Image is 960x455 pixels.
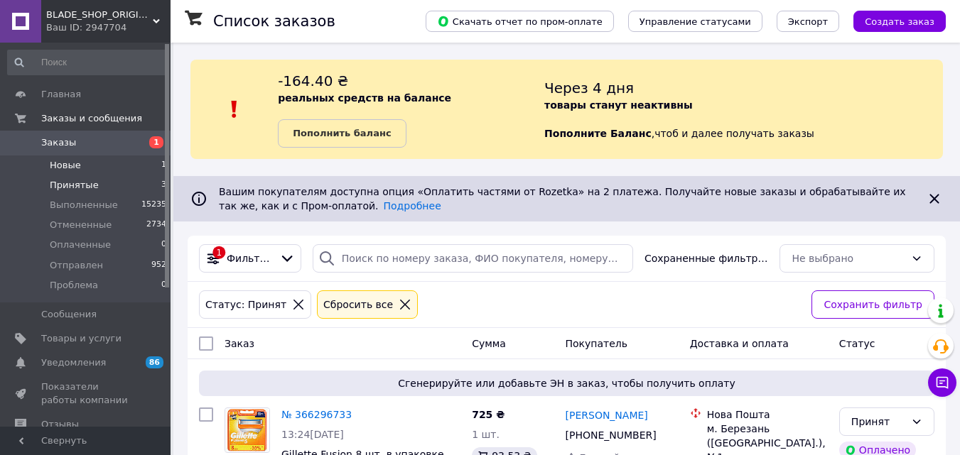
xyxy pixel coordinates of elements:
span: -164.40 ₴ [278,72,348,89]
span: Покупатель [566,338,628,349]
span: 1 [161,159,166,172]
h1: Список заказов [213,13,335,30]
span: Оплаченные [50,239,111,251]
span: Сгенерируйте или добавьте ЭН в заказ, чтобы получить оплату [205,376,929,390]
span: Управление статусами [640,16,751,27]
span: Экспорт [788,16,828,27]
button: Сохранить фильтр [811,290,934,319]
b: Пополните Баланс [544,128,652,139]
span: 952 [151,259,166,272]
div: Не выбрано [792,251,905,266]
a: Пополнить баланс [278,119,406,148]
span: 13:24[DATE] [281,429,344,440]
span: Вашим покупателям доступна опция «Оплатить частями от Rozetka» на 2 платежа. Получайте новые зака... [219,186,906,212]
span: Сохранить фильтр [824,297,922,312]
div: Ваш ID: 2947704 [46,21,171,34]
span: Заказы и сообщения [41,112,142,125]
div: , чтоб и далее получать заказы [544,71,943,148]
span: 1 [149,136,163,148]
span: Фильтры [227,251,274,265]
span: Главная [41,88,81,101]
div: Статус: Принят [203,297,289,312]
span: 725 ₴ [472,409,505,420]
span: Принятые [50,179,99,192]
span: Заказы [41,136,76,149]
button: Создать заказ [853,11,946,32]
span: Уведомления [41,356,106,369]
a: [PERSON_NAME] [566,408,648,422]
span: Скачать отчет по пром-оплате [437,15,603,28]
img: Фото товару [225,409,269,451]
span: Выполненные [50,199,118,212]
span: Сообщения [41,308,97,321]
img: :exclamation: [224,99,245,120]
span: Сумма [472,338,506,349]
span: 0 [161,239,166,251]
button: Экспорт [777,11,839,32]
button: Чат с покупателем [928,368,956,397]
span: Доставка и оплата [690,338,789,349]
span: Показатели работы компании [41,380,131,406]
span: Создать заказ [865,16,934,27]
span: Через 4 дня [544,80,634,97]
span: 86 [146,356,163,368]
span: BLADE_SHOP_ORIGINAL [46,9,153,21]
input: Поиск по номеру заказа, ФИО покупателя, номеру телефона, Email, номеру накладной [313,244,633,273]
button: Управление статусами [628,11,762,32]
span: Сохраненные фильтры: [645,251,769,265]
span: Статус [839,338,875,349]
div: Принят [851,414,905,429]
a: Фото товару [225,407,270,453]
span: Проблема [50,279,98,292]
div: Нова Пошта [707,407,828,422]
span: Отзывы [41,418,79,431]
b: Пополнить баланс [293,128,391,138]
input: Поиск [7,50,168,75]
span: 15235 [141,199,166,212]
button: Скачать отчет по пром-оплате [426,11,614,32]
b: товары станут неактивны [544,99,692,111]
span: Заказ [225,338,254,349]
span: Отмененные [50,219,112,231]
span: 2734 [146,219,166,231]
span: Отправлен [50,259,103,272]
span: [PHONE_NUMBER] [566,429,657,441]
span: 1 шт. [472,429,500,440]
a: Подробнее [384,200,441,212]
span: 0 [161,279,166,292]
a: № 366296733 [281,409,352,420]
div: Сбросить все [320,297,396,312]
b: реальных средств на балансе [278,92,451,104]
span: Новые [50,159,81,172]
span: 3 [161,179,166,192]
span: Товары и услуги [41,332,122,345]
a: Создать заказ [839,15,946,26]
